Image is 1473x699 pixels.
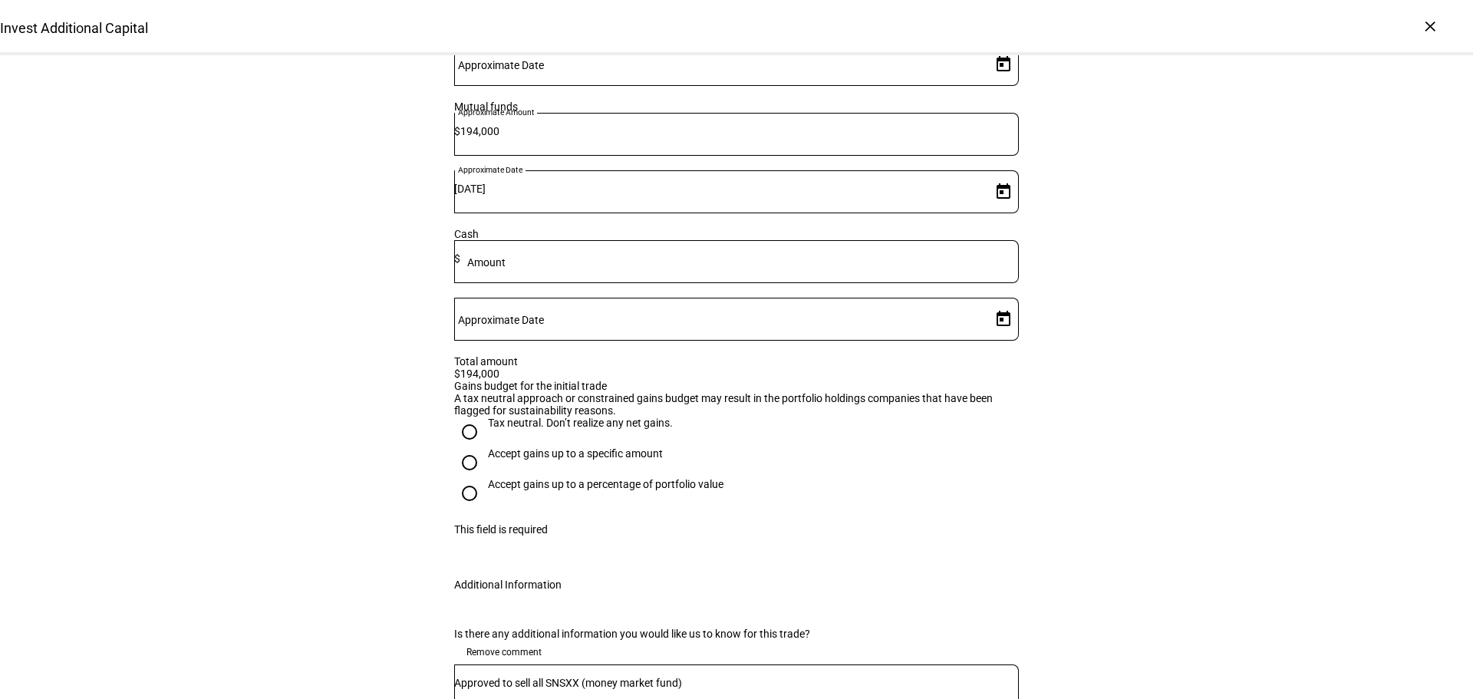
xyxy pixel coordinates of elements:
[454,392,1019,417] div: A tax neutral approach or constrained gains budget may result in the portfolio holdings companies...
[454,368,1019,380] div: $194,000
[988,304,1019,335] button: Open calendar
[488,417,673,429] div: Tax neutral. Don’t realize any net gains.
[458,107,535,117] mat-label: Approximate Amount
[988,49,1019,80] button: Open calendar
[458,59,544,71] mat-label: Approximate Date
[454,228,1019,240] div: Cash
[454,355,1019,368] div: Total amount
[454,521,1019,536] mat-error: This field is required
[454,628,1019,640] div: Is there any additional information you would like us to know for this trade?
[488,478,723,490] div: Accept gains up to a percentage of portfolio value
[988,176,1019,207] button: Open calendar
[454,579,562,591] div: Additional Information
[1418,14,1442,38] div: ×
[488,447,663,460] div: Accept gains up to a specific amount
[458,165,522,174] mat-label: Approximate Date
[454,380,1019,392] div: Gains budget for the initial trade
[467,256,506,269] mat-label: Amount
[466,640,542,664] span: Remove comment
[454,252,460,265] span: $
[458,314,544,326] mat-label: Approximate Date
[454,125,460,137] span: $
[454,101,1019,113] div: Mutual funds
[454,640,554,664] button: Remove comment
